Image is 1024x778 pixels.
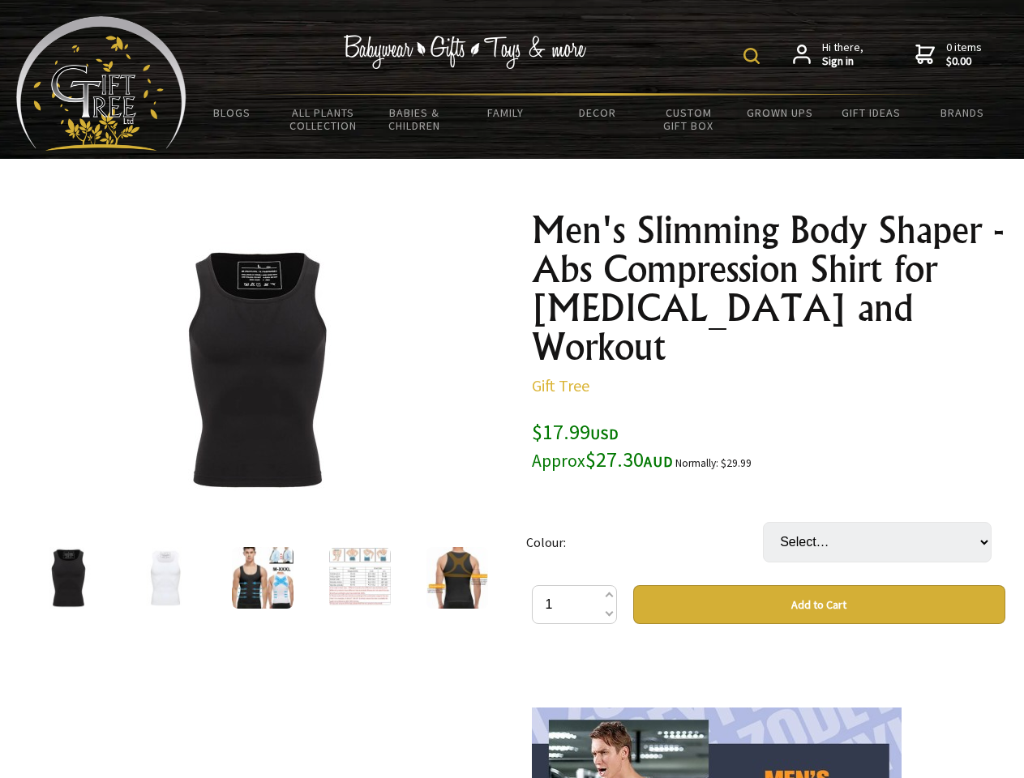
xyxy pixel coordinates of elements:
a: Gift Tree [532,375,589,395]
img: Men's Slimming Body Shaper - Abs Compression Shirt for Gynecomastia and Workout [329,547,391,609]
h1: Men's Slimming Body Shaper - Abs Compression Shirt for [MEDICAL_DATA] and Workout [532,211,1005,366]
img: product search [743,48,760,64]
img: Men's Slimming Body Shaper - Abs Compression Shirt for Gynecomastia and Workout [232,547,293,609]
td: Colour: [526,499,763,585]
span: 0 items [946,40,982,69]
strong: $0.00 [946,54,982,69]
a: Brands [917,96,1009,130]
a: Decor [551,96,643,130]
a: Custom Gift Box [643,96,735,143]
strong: Sign in [822,54,863,69]
small: Approx [532,450,585,472]
a: All Plants Collection [278,96,370,143]
a: Babies & Children [369,96,461,143]
span: Hi there, [822,41,863,69]
a: Family [461,96,552,130]
small: Normally: $29.99 [675,456,752,470]
img: Babywear - Gifts - Toys & more [344,35,587,69]
a: Gift Ideas [825,96,917,130]
img: Men's Slimming Body Shaper - Abs Compression Shirt for Gynecomastia and Workout [37,547,99,609]
img: Men's Slimming Body Shaper - Abs Compression Shirt for Gynecomastia and Workout [426,547,488,609]
img: Babyware - Gifts - Toys and more... [16,16,186,151]
a: Hi there,Sign in [793,41,863,69]
span: $17.99 $27.30 [532,418,673,472]
button: Add to Cart [633,585,1005,624]
span: AUD [644,452,673,471]
span: USD [590,425,619,443]
a: BLOGS [186,96,278,130]
img: Men's Slimming Body Shaper - Abs Compression Shirt for Gynecomastia and Workout [135,547,196,609]
a: Grown Ups [734,96,825,130]
a: 0 items$0.00 [915,41,982,69]
img: Men's Slimming Body Shaper - Abs Compression Shirt for Gynecomastia and Workout [130,242,383,495]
